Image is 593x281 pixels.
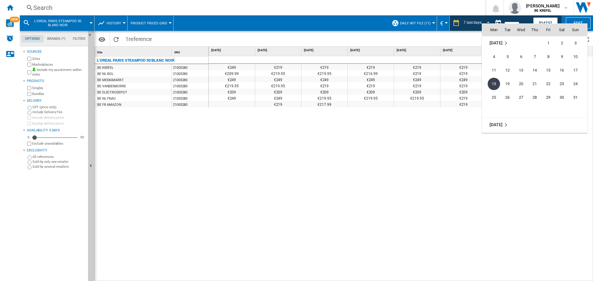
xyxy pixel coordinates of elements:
td: Thursday August 14 2025 [528,64,541,77]
span: 31 [569,91,582,104]
span: 1 [542,37,554,49]
span: 2 [556,37,568,49]
td: Saturday August 30 2025 [555,91,569,104]
td: Tuesday August 19 2025 [501,77,514,91]
td: Thursday August 28 2025 [528,91,541,104]
tr: Week undefined [482,104,587,118]
td: September 2025 [482,118,587,132]
span: 18 [488,78,500,90]
td: Monday August 4 2025 [482,50,501,64]
span: 25 [488,91,500,104]
span: 9 [556,51,568,63]
th: Mon [482,24,501,36]
th: Tue [501,24,514,36]
span: 17 [569,64,582,76]
tr: Week undefined [482,118,587,132]
td: Sunday August 31 2025 [569,91,587,104]
th: Fri [541,24,555,36]
tr: Week 5 [482,91,587,104]
td: Wednesday August 20 2025 [514,77,528,91]
td: Monday August 11 2025 [482,64,501,77]
th: Wed [514,24,528,36]
span: 29 [542,91,554,104]
span: 14 [528,64,541,76]
td: Sunday August 10 2025 [569,50,587,64]
tr: Week 2 [482,50,587,64]
td: Friday August 29 2025 [541,91,555,104]
span: 27 [515,91,527,104]
span: 12 [501,64,514,76]
td: August 2025 [482,36,528,50]
span: 7 [528,51,541,63]
span: 20 [515,78,527,90]
span: 8 [542,51,554,63]
span: [DATE] [490,122,502,127]
td: Wednesday August 13 2025 [514,64,528,77]
td: Tuesday August 12 2025 [501,64,514,77]
th: Thu [528,24,541,36]
span: 22 [542,78,554,90]
td: Wednesday August 6 2025 [514,50,528,64]
td: Sunday August 3 2025 [569,36,587,50]
td: Saturday August 2 2025 [555,36,569,50]
td: Friday August 1 2025 [541,36,555,50]
td: Tuesday August 5 2025 [501,50,514,64]
td: Thursday August 21 2025 [528,77,541,91]
span: [DATE] [490,40,502,45]
span: 24 [569,78,582,90]
span: 19 [501,78,514,90]
span: 23 [556,78,568,90]
td: Friday August 8 2025 [541,50,555,64]
th: Sat [555,24,569,36]
span: 26 [501,91,514,104]
td: Sunday August 17 2025 [569,64,587,77]
td: Wednesday August 27 2025 [514,91,528,104]
span: 3 [569,37,582,49]
span: 16 [556,64,568,76]
td: Sunday August 24 2025 [569,77,587,91]
td: Saturday August 23 2025 [555,77,569,91]
span: 5 [501,51,514,63]
td: Saturday August 9 2025 [555,50,569,64]
tr: Week 4 [482,77,587,91]
span: 6 [515,51,527,63]
th: Sun [569,24,587,36]
md-calendar: Calendar [482,24,587,133]
span: 15 [542,64,554,76]
td: Friday August 15 2025 [541,64,555,77]
td: Saturday August 16 2025 [555,64,569,77]
tr: Week 3 [482,64,587,77]
td: Monday August 18 2025 [482,77,501,91]
span: 28 [528,91,541,104]
span: 13 [515,64,527,76]
span: 11 [488,64,500,76]
tr: Week 1 [482,36,587,50]
td: Tuesday August 26 2025 [501,91,514,104]
span: 4 [488,51,500,63]
span: 30 [556,91,568,104]
td: Friday August 22 2025 [541,77,555,91]
td: Thursday August 7 2025 [528,50,541,64]
span: 10 [569,51,582,63]
span: 21 [528,78,541,90]
td: Monday August 25 2025 [482,91,501,104]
